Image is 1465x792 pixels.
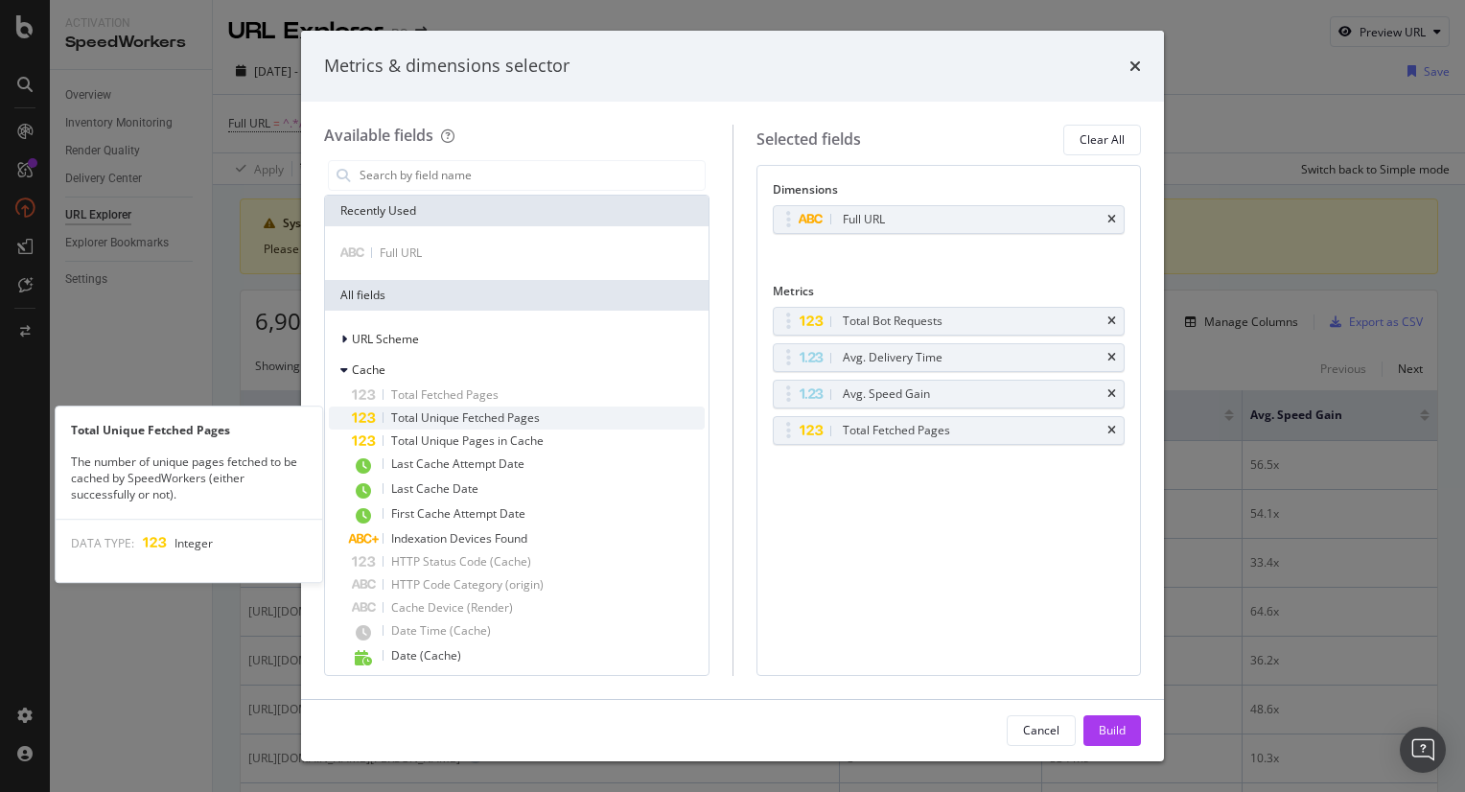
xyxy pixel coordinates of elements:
[391,576,544,593] span: HTTP Code Category (origin)
[391,432,544,449] span: Total Unique Pages in Cache
[1107,315,1116,327] div: times
[325,196,709,226] div: Recently Used
[773,380,1126,408] div: Avg. Speed Gaintimes
[391,553,531,570] span: HTTP Status Code (Cache)
[843,312,942,331] div: Total Bot Requests
[391,505,525,522] span: First Cache Attempt Date
[1099,722,1126,738] div: Build
[756,128,861,151] div: Selected fields
[773,416,1126,445] div: Total Fetched Pagestimes
[352,331,419,347] span: URL Scheme
[391,647,461,664] span: Date (Cache)
[773,205,1126,234] div: Full URLtimes
[773,181,1126,205] div: Dimensions
[391,599,513,616] span: Cache Device (Render)
[56,454,322,502] div: The number of unique pages fetched to be cached by SpeedWorkers (either successfully or not).
[1107,352,1116,363] div: times
[391,409,540,426] span: Total Unique Fetched Pages
[1107,388,1116,400] div: times
[352,361,385,378] span: Cache
[391,480,478,497] span: Last Cache Date
[843,348,942,367] div: Avg. Delivery Time
[391,455,524,472] span: Last Cache Attempt Date
[773,307,1126,336] div: Total Bot Requeststimes
[324,125,433,146] div: Available fields
[391,386,499,403] span: Total Fetched Pages
[391,622,491,639] span: Date Time (Cache)
[773,283,1126,307] div: Metrics
[1107,214,1116,225] div: times
[1129,54,1141,79] div: times
[1007,715,1076,746] button: Cancel
[1083,715,1141,746] button: Build
[358,161,705,190] input: Search by field name
[56,422,322,438] div: Total Unique Fetched Pages
[843,421,950,440] div: Total Fetched Pages
[1400,727,1446,773] div: Open Intercom Messenger
[380,245,422,261] span: Full URL
[324,54,570,79] div: Metrics & dimensions selector
[1063,125,1141,155] button: Clear All
[1080,131,1125,148] div: Clear All
[301,31,1164,761] div: modal
[391,530,527,547] span: Indexation Devices Found
[773,343,1126,372] div: Avg. Delivery Timetimes
[325,280,709,311] div: All fields
[1107,425,1116,436] div: times
[1023,722,1059,738] div: Cancel
[843,384,930,404] div: Avg. Speed Gain
[843,210,885,229] div: Full URL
